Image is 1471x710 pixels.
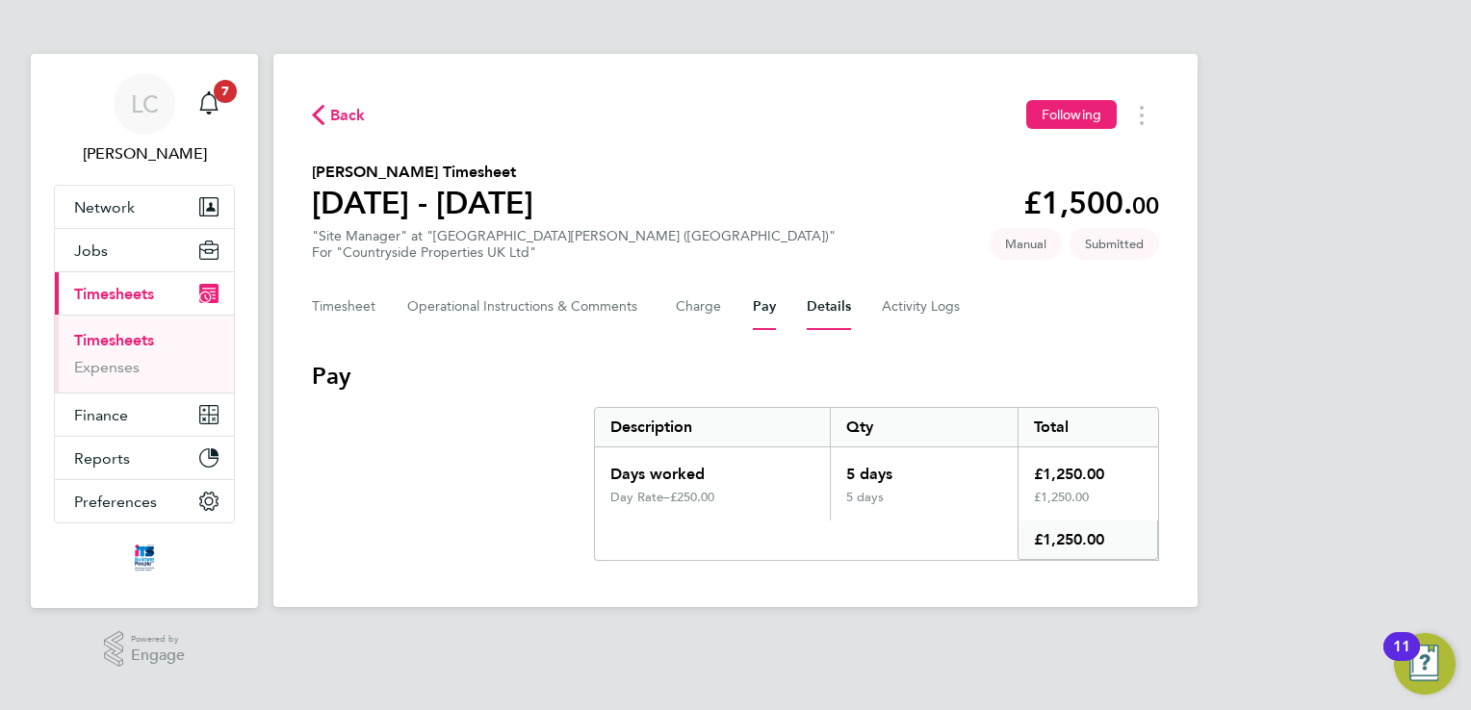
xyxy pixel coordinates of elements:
span: This timesheet is Submitted. [1070,228,1159,260]
a: Go to home page [54,543,235,573]
button: Open Resource Center, 11 new notifications [1394,633,1456,695]
div: 11 [1393,647,1410,672]
a: Timesheets [74,331,154,349]
div: £250.00 [670,490,814,505]
span: This timesheet was manually created. [990,228,1062,260]
div: £1,250.00 [1018,520,1158,560]
span: 7 [214,80,237,103]
button: Preferences [55,480,234,522]
button: Pay [753,284,776,330]
span: Engage [131,647,185,664]
nav: Main navigation [31,54,258,608]
button: Reports [55,437,234,479]
button: Back [312,103,366,127]
div: For "Countryside Properties UK Ltd" [312,244,836,261]
div: 5 days [830,447,1018,490]
div: Day Rate [610,490,670,505]
h2: [PERSON_NAME] Timesheet [312,161,533,184]
span: Jobs [74,241,108,260]
button: Timesheets [55,272,234,315]
span: Finance [74,406,128,424]
h1: [DATE] - [DATE] [312,184,533,222]
div: Total [1018,408,1158,446]
a: Powered byEngage [104,631,186,668]
button: Charge [676,284,722,330]
span: Network [74,198,135,216]
span: Reports [74,449,130,468]
span: Powered by [131,631,185,647]
img: itsconstruction-logo-retina.png [131,543,158,573]
div: Days worked [595,447,830,490]
a: Expenses [74,358,140,376]
span: – [663,489,670,505]
a: LC[PERSON_NAME] [54,73,235,165]
span: Back [330,104,366,127]
button: Timesheets Menu [1124,100,1159,130]
span: Louis Crawford [54,142,235,165]
span: 00 [1132,191,1159,219]
span: LC [131,91,159,116]
span: Preferences [74,493,157,511]
app-decimal: £1,500. [1023,185,1159,221]
div: £1,250.00 [1018,447,1158,490]
span: Following [1042,106,1101,123]
span: Timesheets [74,285,154,303]
div: Pay [594,407,1159,561]
div: Qty [830,408,1018,446]
h3: Pay [312,361,1159,392]
section: Pay [312,361,1159,561]
button: Activity Logs [882,284,963,330]
button: Details [807,284,851,330]
div: "Site Manager" at "[GEOGRAPHIC_DATA][PERSON_NAME] ([GEOGRAPHIC_DATA])" [312,228,836,261]
div: Description [595,408,830,446]
div: £1,250.00 [1018,490,1158,520]
button: Operational Instructions & Comments [407,284,645,330]
button: Network [55,186,234,228]
button: Finance [55,393,234,436]
a: 7 [190,73,228,135]
button: Jobs [55,229,234,271]
div: Timesheets [55,315,234,393]
button: Timesheet [312,284,376,330]
button: Following [1026,100,1117,129]
div: 5 days [830,490,1018,520]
